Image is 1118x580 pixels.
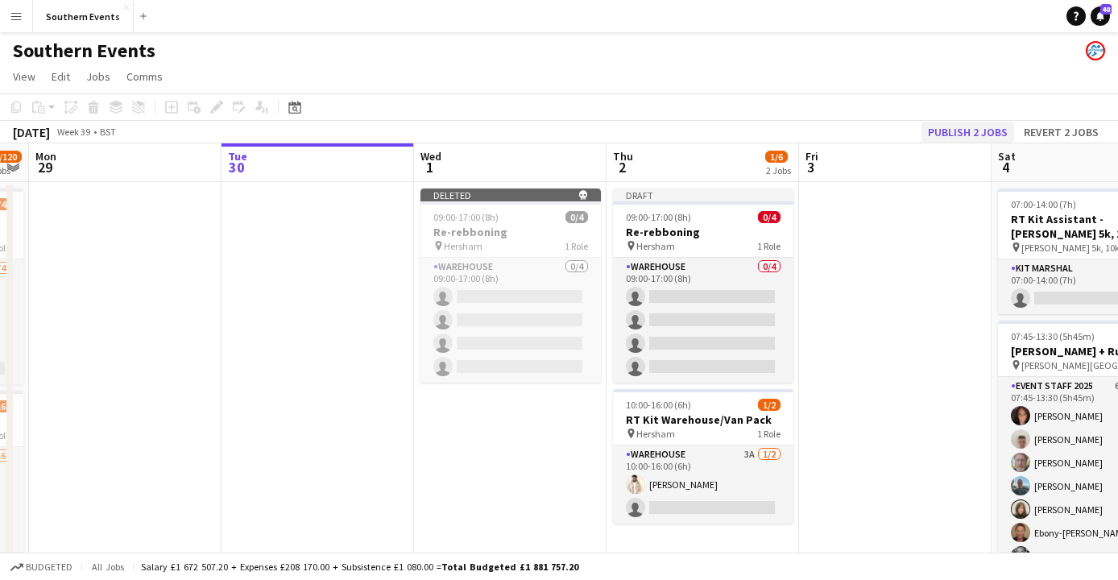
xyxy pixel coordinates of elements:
span: 4 [996,158,1016,176]
a: Edit [45,66,77,87]
span: 0/4 [565,211,588,223]
a: Comms [120,66,169,87]
span: 2 [611,158,633,176]
span: Jobs [86,69,110,84]
span: View [13,69,35,84]
app-job-card: Deleted 09:00-17:00 (8h)0/4Re-rebboning Hersham1 RoleWarehouse0/409:00-17:00 (8h) [420,188,601,383]
span: Wed [420,149,441,164]
app-card-role: Warehouse0/409:00-17:00 (8h) [613,258,793,383]
span: 07:45-13:30 (5h45m) [1011,330,1095,342]
app-job-card: Draft09:00-17:00 (8h)0/4Re-rebboning Hersham1 RoleWarehouse0/409:00-17:00 (8h) [613,188,793,383]
span: 30 [226,158,247,176]
span: Hersham [444,240,482,252]
span: Sat [998,149,1016,164]
span: Comms [126,69,163,84]
h1: Southern Events [13,39,155,63]
span: 1/2 [758,399,781,411]
span: Thu [613,149,633,164]
span: Tue [228,149,247,164]
span: Hersham [636,428,675,440]
span: All jobs [89,561,127,573]
span: 3 [803,158,818,176]
a: Jobs [80,66,117,87]
app-card-role: Warehouse3A1/210:00-16:00 (6h)[PERSON_NAME] [613,445,793,524]
span: 1 Role [565,240,588,252]
div: Salary £1 672 507.20 + Expenses £208 170.00 + Subsistence £1 080.00 = [141,561,578,573]
span: Hersham [636,240,675,252]
span: 1 [418,158,441,176]
div: BST [100,126,116,138]
div: 2 Jobs [766,164,791,176]
span: 09:00-17:00 (8h) [433,211,499,223]
span: Budgeted [26,561,72,573]
h3: Re-rebboning [613,225,793,239]
app-user-avatar: RunThrough Events [1086,41,1105,60]
app-card-role: Warehouse0/409:00-17:00 (8h) [420,258,601,383]
span: 07:00-14:00 (7h) [1011,198,1076,210]
span: 1/6 [765,151,788,163]
span: Total Budgeted £1 881 757.20 [441,561,578,573]
div: Draft [613,188,793,201]
button: Budgeted [8,558,75,576]
span: Week 39 [53,126,93,138]
span: Mon [35,149,56,164]
button: Revert 2 jobs [1017,122,1105,143]
h3: RT Kit Warehouse/Van Pack [613,412,793,427]
button: Southern Events [33,1,134,32]
a: 48 [1091,6,1110,26]
span: 1 Role [757,240,781,252]
a: View [6,66,42,87]
span: 10:00-16:00 (6h) [626,399,691,411]
h3: Re-rebboning [420,225,601,239]
button: Publish 2 jobs [921,122,1014,143]
span: 0/4 [758,211,781,223]
app-job-card: 10:00-16:00 (6h)1/2RT Kit Warehouse/Van Pack Hersham1 RoleWarehouse3A1/210:00-16:00 (6h)[PERSON_N... [613,389,793,524]
span: 09:00-17:00 (8h) [626,211,691,223]
span: Edit [52,69,70,84]
span: Fri [805,149,818,164]
span: 48 [1100,4,1112,14]
div: Deleted [420,188,601,201]
div: [DATE] [13,124,50,140]
span: 29 [33,158,56,176]
span: 1 Role [757,428,781,440]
